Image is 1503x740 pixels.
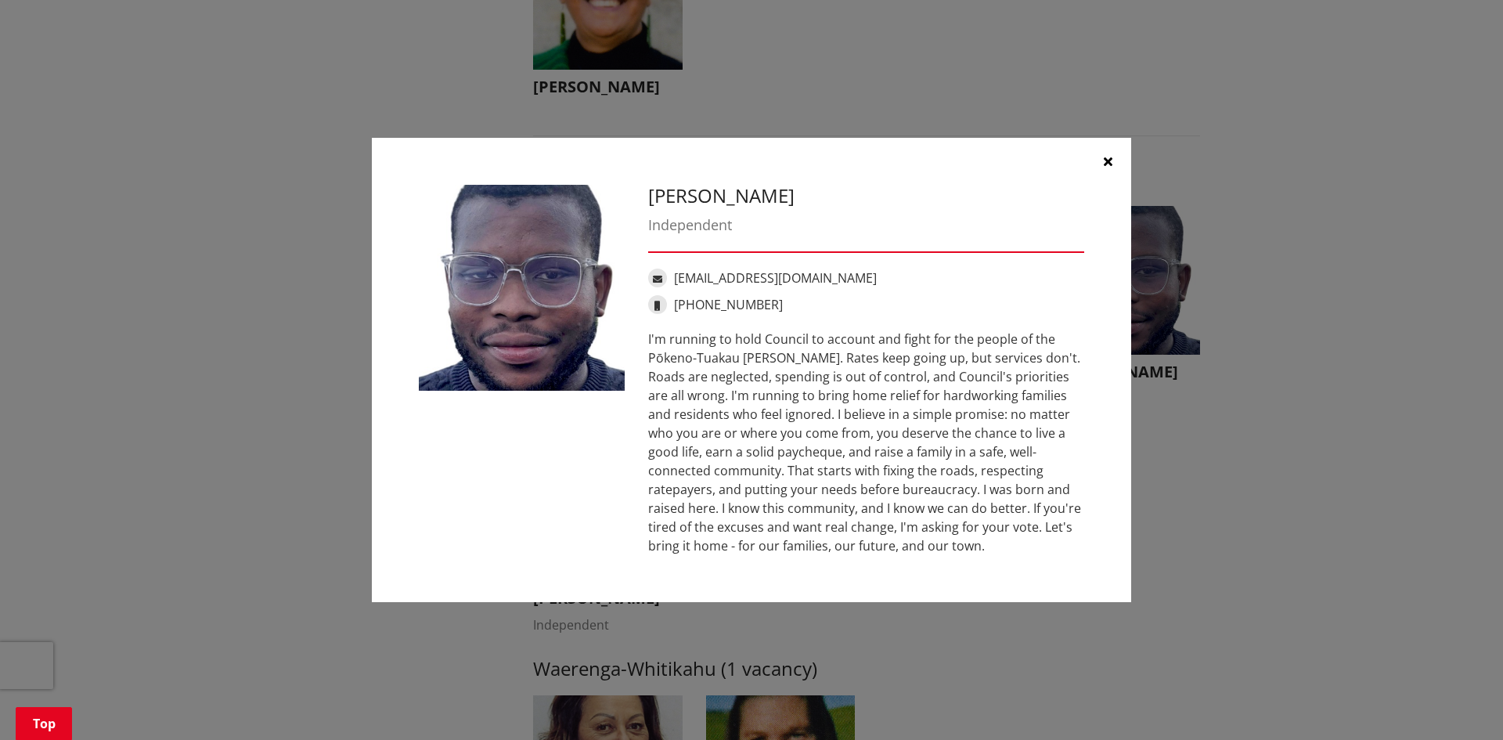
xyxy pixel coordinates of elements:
iframe: Messenger Launcher [1431,674,1487,731]
h3: [PERSON_NAME] [648,185,1084,208]
a: [PHONE_NUMBER] [674,296,783,313]
a: Top [16,707,72,740]
div: I'm running to hold Council to account and fight for the people of the Pōkeno-Tuakau [PERSON_NAME... [648,330,1084,555]
img: WO-W-TP__RODRIGUES_F__FYycs [419,185,625,391]
div: Independent [648,215,1084,236]
a: [EMAIL_ADDRESS][DOMAIN_NAME] [674,269,877,287]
